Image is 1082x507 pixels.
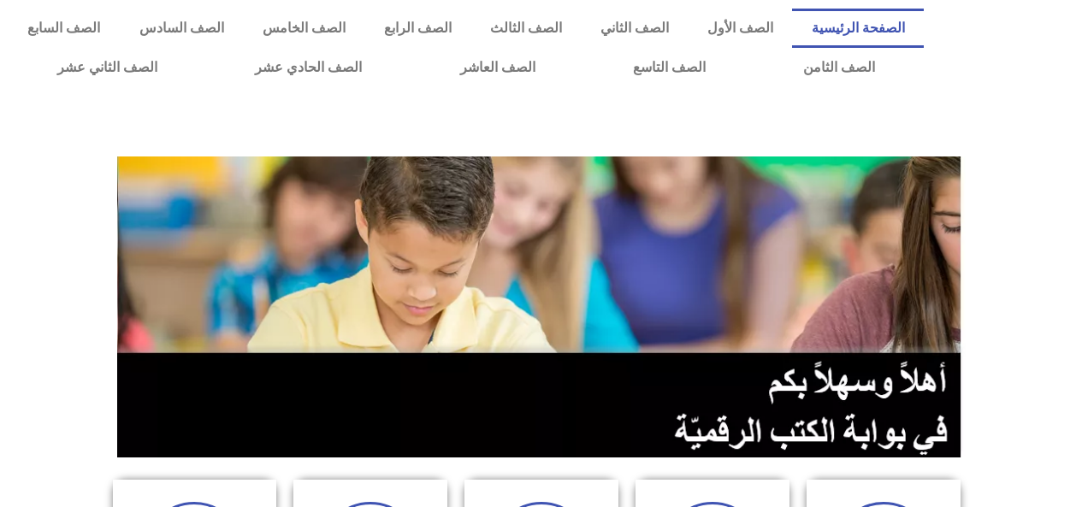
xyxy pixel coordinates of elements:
[9,48,206,87] a: الصف الثاني عشر
[206,48,411,87] a: الصف الحادي عشر
[470,9,581,48] a: الصف الثالث
[120,9,243,48] a: الصف السادس
[792,9,924,48] a: الصفحة الرئيسية
[688,9,792,48] a: الصف الأول
[584,48,754,87] a: الصف التاسع
[581,9,688,48] a: الصف الثاني
[364,9,470,48] a: الصف الرابع
[9,9,120,48] a: الصف السابع
[243,9,364,48] a: الصف الخامس
[754,48,924,87] a: الصف الثامن
[411,48,584,87] a: الصف العاشر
